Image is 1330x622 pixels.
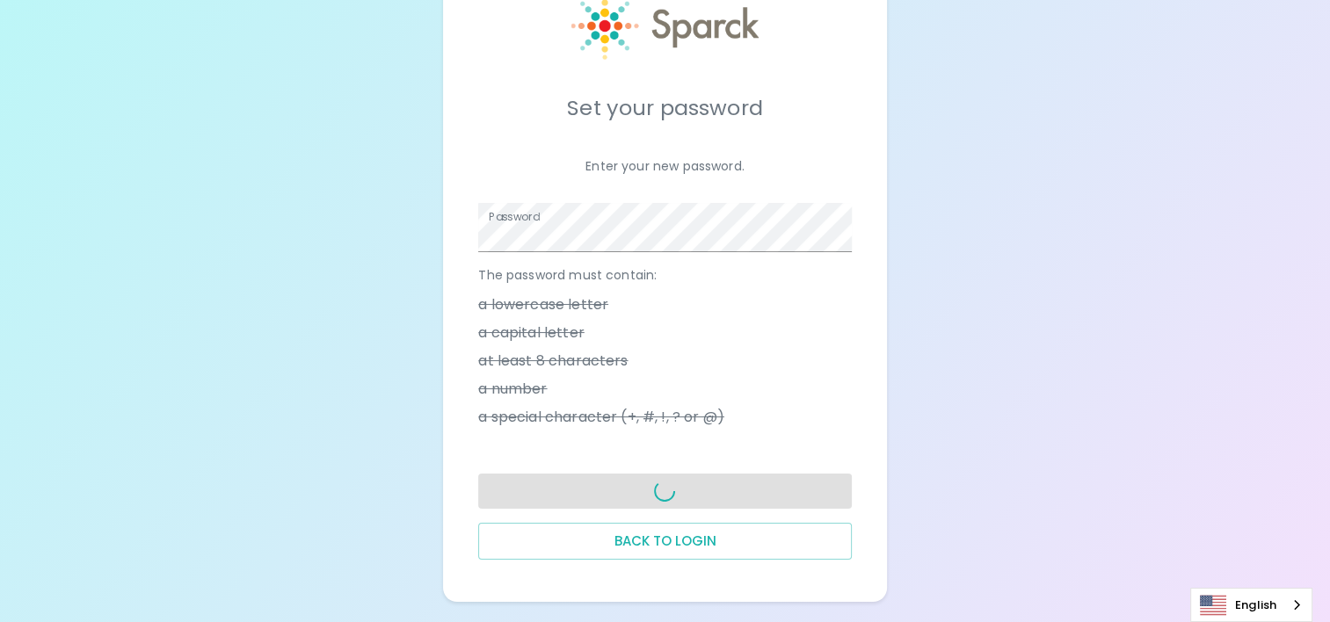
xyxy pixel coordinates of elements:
[478,94,851,122] h5: Set your password
[478,157,851,175] p: Enter your new password.
[478,266,851,284] p: The password must contain:
[478,294,608,315] span: a lowercase letter
[478,351,628,372] span: at least 8 characters
[478,407,724,428] span: a special character (+, #, !, ? or @)
[1190,588,1312,622] aside: Language selected: English
[478,523,851,560] button: Back to login
[478,379,547,400] span: a number
[478,322,584,344] span: a capital letter
[1191,589,1312,621] a: English
[1190,588,1312,622] div: Language
[489,209,540,224] label: Password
